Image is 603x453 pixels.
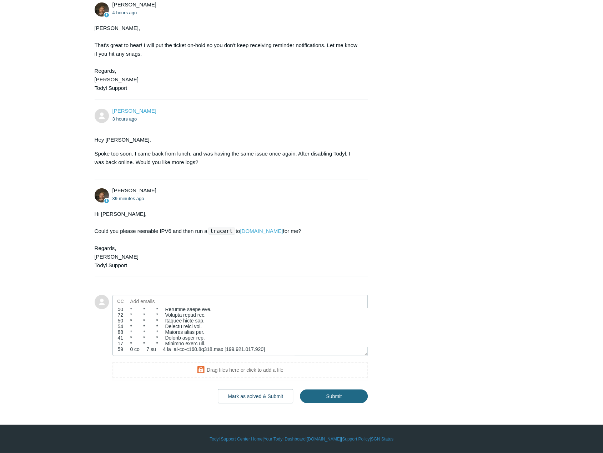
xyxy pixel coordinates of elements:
span: Mitchell Glover [112,108,156,114]
time: 08/20/2025, 11:15 [112,10,137,15]
time: 08/20/2025, 15:24 [112,196,144,201]
input: Submit [300,390,368,403]
label: CC [117,296,124,307]
time: 08/20/2025, 12:51 [112,116,137,122]
p: Hey [PERSON_NAME], [95,136,361,144]
input: Add emails [127,296,204,307]
a: [DOMAIN_NAME] [307,436,341,442]
a: Todyl Support Center Home [210,436,262,442]
code: tracert [208,228,235,235]
a: Your Todyl Dashboard [263,436,305,442]
div: [PERSON_NAME], That's great to hear! I will put the ticket on-hold so you don't keep receiving re... [95,24,361,92]
p: Spoke too soon. I came back from lunch, and was having the same issue once again. After disabling... [95,149,361,167]
textarea: Add your reply [112,308,368,356]
span: Andy Paull [112,1,156,7]
div: Hi [PERSON_NAME], Could you please reenable IPV6 and then run a to for me? Regards, [PERSON_NAME]... [95,210,361,270]
div: | | | | [95,436,509,442]
a: SGN Status [371,436,393,442]
a: [DOMAIN_NAME] [240,228,283,234]
a: Support Policy [342,436,370,442]
span: Andy Paull [112,187,156,193]
a: [PERSON_NAME] [112,108,156,114]
button: Mark as solved & Submit [218,389,293,403]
